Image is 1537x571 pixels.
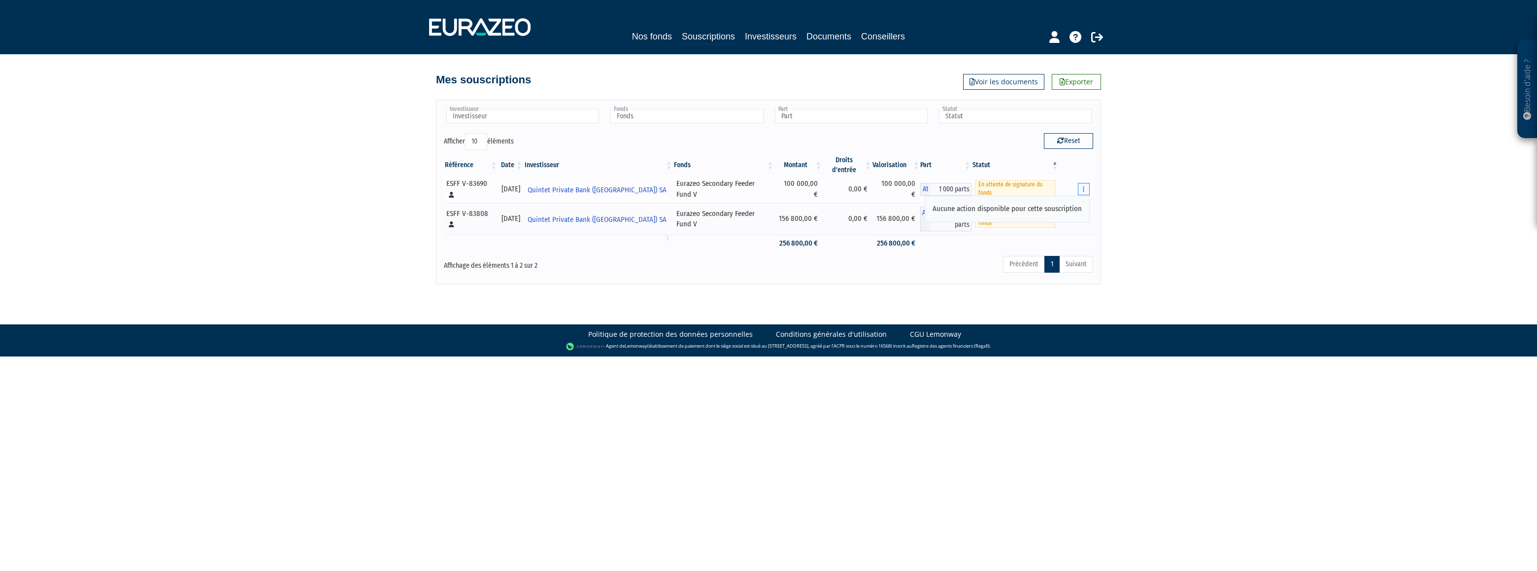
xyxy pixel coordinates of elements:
div: ESFF V-83808 [446,209,495,230]
a: Registre des agents financiers (Regafi) [912,343,990,350]
a: Quintet Private Bank ([GEOGRAPHIC_DATA]) SA [524,209,673,229]
th: Part: activer pour trier la colonne par ordre croissant [920,155,971,175]
td: 100 000,00 € [774,175,823,203]
th: Date: activer pour trier la colonne par ordre croissant [498,155,524,175]
i: [Français] Personne physique [449,192,454,198]
th: Montant: activer pour trier la colonne par ordre croissant [774,155,823,175]
i: Voir l'investisseur [666,199,669,217]
div: A1 - Eurazeo Secondary Feeder Fund V [920,183,971,196]
td: 156 800,00 € [872,203,921,235]
i: Voir l'investisseur [666,229,669,247]
td: 0,00 € [823,175,872,203]
a: Nos fonds [632,30,672,43]
div: [DATE] [501,214,520,224]
select: Afficheréléments [465,133,487,150]
td: 100 000,00 € [872,175,921,203]
div: ESFF V-83690 [446,178,495,200]
a: Lemonway [625,343,647,350]
div: Eurazeo Secondary Feeder Fund V [676,178,771,200]
a: Quintet Private Bank ([GEOGRAPHIC_DATA]) SA [524,179,673,199]
label: Afficher éléments [444,133,514,150]
div: Affichage des éléments 1 à 2 sur 2 [444,255,706,271]
th: Statut : activer pour trier la colonne par ordre d&eacute;croissant [971,155,1059,175]
img: logo-lemonway.png [566,342,604,352]
td: 256 800,00 € [872,235,921,252]
td: 156 800,00 € [774,203,823,235]
a: Conditions générales d'utilisation [776,329,887,339]
a: Exporter [1052,74,1101,90]
a: Voir les documents [963,74,1044,90]
span: En attente de signature du fonds [975,180,1056,198]
th: Référence : activer pour trier la colonne par ordre croissant [444,155,498,175]
a: Souscriptions [682,30,735,45]
span: 1 000 parts [930,183,971,196]
td: 256 800,00 € [774,235,823,252]
i: [Français] Personne physique [449,221,454,227]
a: Politique de protection des données personnelles [588,329,753,339]
h4: Mes souscriptions [436,74,531,86]
div: [DATE] [501,184,520,194]
p: Besoin d'aide ? [1522,45,1533,134]
span: Quintet Private Bank ([GEOGRAPHIC_DATA]) SA [528,211,667,229]
a: CGU Lemonway [910,329,961,339]
th: Valorisation: activer pour trier la colonne par ordre croissant [872,155,921,175]
a: 1 [1044,256,1060,273]
button: Reset [1044,133,1093,149]
a: Investisseurs [745,30,797,43]
div: A2 - Eurazeo Secondary Feeder Fund V [920,207,971,231]
div: - Agent de (établissement de paiement dont le siège social est situé au [STREET_ADDRESS], agréé p... [10,342,1527,352]
th: Fonds: activer pour trier la colonne par ordre croissant [673,155,774,175]
th: Investisseur: activer pour trier la colonne par ordre croissant [524,155,673,175]
div: Aucune action disponible pour cette souscription [933,204,1082,214]
a: Conseillers [861,30,905,43]
span: A1 [920,183,930,196]
th: Droits d'entrée: activer pour trier la colonne par ordre croissant [823,155,872,175]
a: Documents [806,30,851,43]
span: Quintet Private Bank ([GEOGRAPHIC_DATA]) SA [528,181,667,199]
td: 0,00 € [823,203,872,235]
img: 1732889491-logotype_eurazeo_blanc_rvb.png [429,18,531,36]
div: Eurazeo Secondary Feeder Fund V [676,209,771,230]
span: A2 [920,207,930,231]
